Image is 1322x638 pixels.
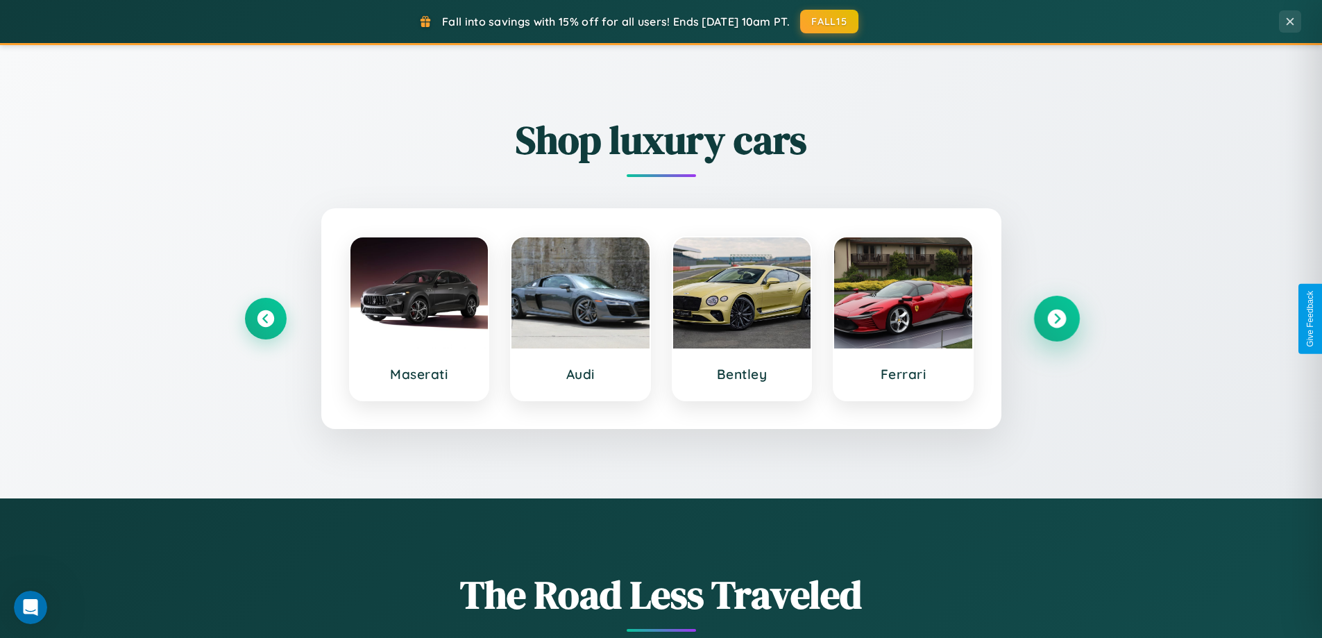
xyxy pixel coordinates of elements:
[442,15,790,28] span: Fall into savings with 15% off for all users! Ends [DATE] 10am PT.
[245,113,1078,167] h2: Shop luxury cars
[687,366,797,383] h3: Bentley
[364,366,475,383] h3: Maserati
[1305,291,1315,347] div: Give Feedback
[245,568,1078,621] h1: The Road Less Traveled
[800,10,858,33] button: FALL15
[525,366,636,383] h3: Audi
[14,591,47,624] iframe: Intercom live chat
[848,366,958,383] h3: Ferrari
